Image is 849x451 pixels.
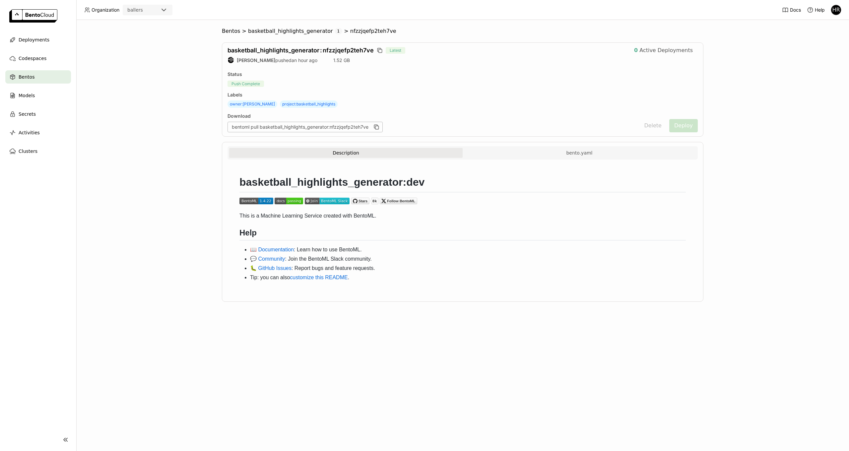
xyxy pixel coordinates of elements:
span: > [342,28,350,34]
span: Bentos [222,28,240,34]
span: Organization [92,7,119,13]
span: Bentos [19,73,34,81]
span: Models [19,92,35,99]
div: Harsh Raj [228,57,234,63]
button: Delete [639,119,667,132]
a: 🐛 GitHub Issues [250,265,292,271]
span: basketball_highlights_generator [248,28,333,34]
span: an hour ago [292,57,317,63]
div: Harsh Raj [831,5,841,15]
li: : Report bugs and feature requests. [250,264,686,272]
a: customize this README [290,275,348,280]
nav: Breadcrumbs navigation [222,28,703,34]
img: Twitter Follow [380,198,417,204]
a: 💬 Community [250,256,285,262]
div: Labels [228,92,698,98]
strong: 0 [634,47,638,54]
div: bentoml pull basketball_highlights_generator:nfzzjqefp2teh7ve [228,122,383,132]
span: 1.52 GB [333,57,350,63]
li: : Learn how to use BentoML. [250,246,686,254]
div: Help [807,7,825,13]
button: 0Active Deployments [629,44,698,57]
span: Deployments [19,36,49,44]
button: Deploy [669,119,698,132]
span: project : basketball_highlights [280,100,338,108]
img: logo [9,9,57,23]
span: Active Deployments [639,47,693,54]
img: documentation_status [275,198,303,204]
h1: basketball_highlights_generator:dev [239,175,686,192]
span: Help [815,7,825,13]
li: Tip: you can also . [250,274,686,282]
a: Models [5,89,71,102]
button: bento.yaml [463,148,696,158]
div: HR [831,5,841,15]
div: HR [228,57,234,63]
a: 📖 Documentation [250,247,294,252]
div: pushed [228,57,317,63]
h2: Help [239,228,686,240]
div: Download [228,113,636,119]
a: Docs [782,7,801,13]
span: Activities [19,129,40,137]
span: Latest [386,47,405,54]
a: Activities [5,126,71,139]
a: Bentos [5,70,71,84]
div: ballers [127,7,143,13]
a: Clusters [5,145,71,158]
span: owner : [PERSON_NAME] [228,100,277,108]
li: : Join the BentoML Slack community. [250,255,686,263]
span: : [320,47,322,54]
div: Status [228,71,698,77]
button: Description [229,148,463,158]
div: basketball_highlights_generator1 [248,28,342,34]
span: Push Complete [228,81,264,87]
img: BentoML GitHub Repo [351,198,378,204]
span: Docs [790,7,801,13]
a: Secrets [5,107,71,121]
img: join_slack [305,198,350,204]
img: pypi_status [239,198,273,204]
span: nfzzjqefp2teh7ve [350,28,396,34]
strong: [PERSON_NAME] [237,57,275,63]
span: Clusters [19,147,37,155]
span: Codespaces [19,54,46,62]
span: basketball_highlights_generator nfzzjqefp2teh7ve [228,47,374,54]
span: Secrets [19,110,36,118]
span: > [240,28,248,34]
span: 1 [335,28,343,34]
p: This is a Machine Learning Service created with BentoML. [239,212,686,220]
